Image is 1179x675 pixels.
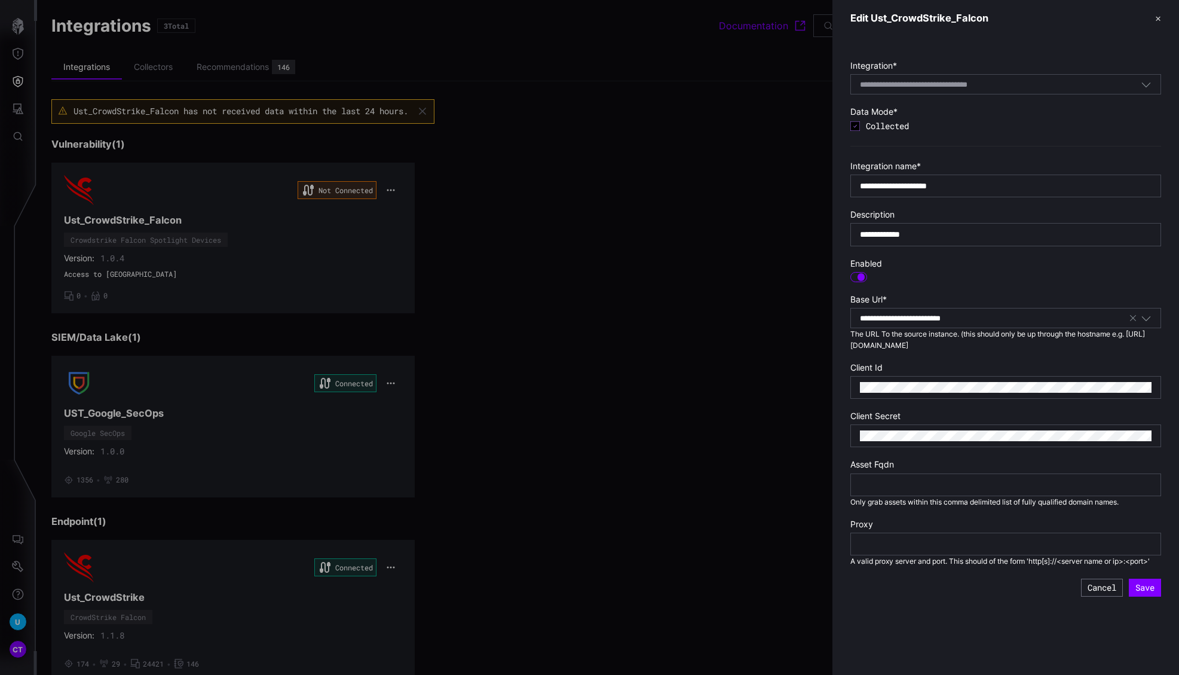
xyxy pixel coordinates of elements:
label: Proxy [850,519,1161,530]
span: Only grab assets within this comma delimited list of fully qualified domain names. [850,497,1119,506]
label: Enabled [850,258,1161,269]
label: Integration name * [850,161,1161,172]
label: Asset Fqdn [850,459,1161,470]
button: Toggle options menu [1141,313,1152,323]
label: Data Mode * [850,106,1161,117]
label: Integration * [850,60,1161,71]
label: Client Id [850,362,1161,373]
button: ✕ [1155,12,1161,25]
button: Clear selection [1128,313,1138,323]
h3: Edit Ust_CrowdStrike_Falcon [850,12,988,25]
span: The URL To the source instance. (this should only be up through the hostname e.g. [URL][DOMAIN_NAME] [850,329,1145,349]
label: Client Secret [850,411,1161,422]
span: A valid proxy server and port. This should of the form 'http[s]://<server name or ip>:<port>' [850,557,1150,566]
button: Toggle options menu [1141,79,1152,90]
span: Collected [866,121,1161,132]
button: Save [1129,579,1161,597]
label: Description [850,209,1161,220]
button: Cancel [1081,579,1123,597]
label: Base Url * [850,294,1161,305]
